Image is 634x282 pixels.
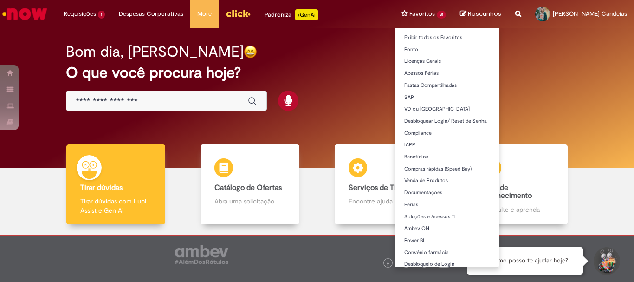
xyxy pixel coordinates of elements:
span: [PERSON_NAME] Candeias [553,10,627,18]
button: Iniciar Conversa de Suporte [592,247,620,275]
a: Licenças Gerais [395,56,499,66]
a: Ambev ON [395,223,499,234]
span: 31 [437,11,446,19]
b: Base de Conhecimento [483,183,532,201]
a: Exibir todos os Favoritos [395,33,499,43]
img: happy-face.png [244,45,257,59]
a: Ponto [395,45,499,55]
a: IAPP [395,140,499,150]
span: More [197,9,212,19]
p: Encontre ajuda [349,197,419,206]
h2: O que você procura hoje? [66,65,568,81]
a: VD ou [GEOGRAPHIC_DATA] [395,104,499,114]
a: Desbloqueio de Login [395,259,499,269]
a: Pastas Compartilhadas [395,80,499,91]
img: click_logo_yellow_360x200.png [226,7,251,20]
a: Benefícios [395,152,499,162]
a: Convênio farmácia [395,248,499,258]
a: Compras rápidas (Speed Buy) [395,164,499,174]
a: Tirar dúvidas Tirar dúvidas com Lupi Assist e Gen Ai [49,144,183,225]
a: Rascunhos [460,10,501,19]
b: Tirar dúvidas [80,183,123,192]
span: Favoritos [409,9,435,19]
a: Soluções e Acessos TI [395,212,499,222]
img: logo_footer_ambev_rotulo_gray.png [175,245,228,264]
p: Consulte e aprenda [483,205,553,214]
a: Power BI [395,236,499,246]
div: Oi, como posso te ajudar hoje? [467,247,583,275]
a: Documentações [395,188,499,198]
span: 1 [98,11,105,19]
b: Serviços de TI [349,183,396,192]
h2: Bom dia, [PERSON_NAME] [66,44,244,60]
a: Acessos Férias [395,68,499,79]
span: Requisições [64,9,96,19]
img: ServiceNow [1,5,49,23]
a: SAP [395,92,499,103]
ul: Favoritos [395,28,499,268]
a: Serviços de TI Encontre ajuda [317,144,451,225]
a: Férias [395,200,499,210]
img: logo_footer_facebook.png [386,262,390,266]
span: Rascunhos [468,9,501,18]
span: Despesas Corporativas [119,9,183,19]
a: Desbloquear Login/ Reset de Senha [395,116,499,126]
p: Abra uma solicitação [214,197,285,206]
p: +GenAi [295,9,318,20]
a: Venda de Produtos [395,176,499,186]
a: Compliance [395,128,499,138]
p: Tirar dúvidas com Lupi Assist e Gen Ai [80,197,151,215]
b: Catálogo de Ofertas [214,183,282,192]
a: Catálogo de Ofertas Abra uma solicitação [183,144,317,225]
a: Base de Conhecimento Consulte e aprenda [451,144,585,225]
div: Padroniza [265,9,318,20]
